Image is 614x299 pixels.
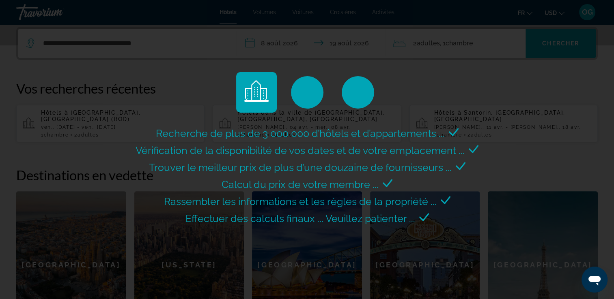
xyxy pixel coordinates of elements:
iframe: Bouton de lancement de la fenêtre de messagerie [582,267,608,293]
span: Calcul du prix de votre membre ... [222,178,379,190]
span: Recherche de plus de 3 000 000 d’hôtels et d’appartements ... [156,127,445,139]
span: Effectuer des calculs finaux ... Veuillez patienter ... [185,212,415,224]
span: Rassembler les informations et les règles de la propriété ... [164,195,437,207]
span: Trouver le meilleur prix de plus d’une douzaine de fournisseurs ... [149,161,452,173]
span: Vérification de la disponibilité de vos dates et de votre emplacement ... [136,144,465,156]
